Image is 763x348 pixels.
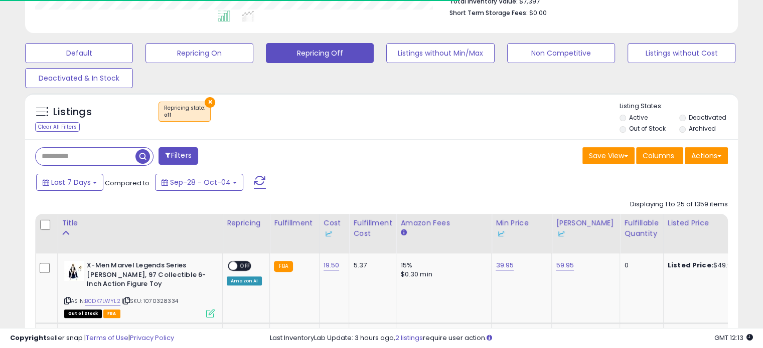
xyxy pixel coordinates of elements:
[629,113,648,122] label: Active
[25,43,133,63] button: Default
[636,147,683,164] button: Columns
[400,228,406,237] small: Amazon Fees.
[685,147,728,164] button: Actions
[529,8,547,18] span: $0.00
[629,124,666,133] label: Out of Stock
[51,177,91,187] span: Last 7 Days
[556,229,566,239] img: InventoryLab Logo
[274,218,315,228] div: Fulfillment
[274,261,292,272] small: FBA
[643,151,674,161] span: Columns
[145,43,253,63] button: Repricing On
[205,97,215,108] button: ×
[400,270,484,279] div: $0.30 min
[64,261,215,316] div: ASIN:
[400,218,487,228] div: Amazon Fees
[582,147,635,164] button: Save View
[103,309,120,318] span: FBA
[624,218,659,239] div: Fulfillable Quantity
[624,261,655,270] div: 0
[25,68,133,88] button: Deactivated & In Stock
[496,218,547,239] div: Min Price
[668,218,754,228] div: Listed Price
[668,260,713,270] b: Listed Price:
[630,200,728,209] div: Displaying 1 to 25 of 1359 items
[386,43,494,63] button: Listings without Min/Max
[353,261,388,270] div: 5.37
[496,260,514,270] a: 39.95
[36,174,103,191] button: Last 7 Days
[130,333,174,342] a: Privacy Policy
[628,43,735,63] button: Listings without Cost
[324,260,340,270] a: 19.50
[556,218,616,239] div: [PERSON_NAME]
[496,228,547,239] div: Some or all of the values in this column are provided from Inventory Lab.
[227,218,265,228] div: Repricing
[688,124,715,133] label: Archived
[237,262,253,270] span: OFF
[10,333,174,343] div: seller snap | |
[507,43,615,63] button: Non Competitive
[556,228,616,239] div: Some or all of the values in this column are provided from Inventory Lab.
[155,174,243,191] button: Sep-28 - Oct-04
[324,229,334,239] img: InventoryLab Logo
[400,261,484,270] div: 15%
[270,333,753,343] div: Last InventoryLab Update: 3 hours ago, require user action.
[449,9,528,17] b: Short Term Storage Fees:
[324,228,345,239] div: Some or all of the values in this column are provided from Inventory Lab.
[64,261,84,281] img: 31VHQXGsqwL._SL40_.jpg
[266,43,374,63] button: Repricing Off
[10,333,47,342] strong: Copyright
[87,261,209,291] b: X-Men Marvel Legends Series [PERSON_NAME], 97 Collectible 6-Inch Action Figure Toy
[122,297,178,305] span: | SKU: 1070328334
[353,218,392,239] div: Fulfillment Cost
[688,113,726,122] label: Deactivated
[668,261,751,270] div: $49.95
[395,333,423,342] a: 2 listings
[35,122,80,132] div: Clear All Filters
[496,229,506,239] img: InventoryLab Logo
[324,218,345,239] div: Cost
[170,177,231,187] span: Sep-28 - Oct-04
[64,309,102,318] span: All listings that are currently out of stock and unavailable for purchase on Amazon
[620,102,738,111] p: Listing States:
[159,147,198,165] button: Filters
[714,333,753,342] span: 2025-10-12 12:13 GMT
[227,276,262,285] div: Amazon AI
[164,112,205,119] div: off
[556,260,574,270] a: 59.95
[62,218,218,228] div: Title
[86,333,128,342] a: Terms of Use
[53,105,92,119] h5: Listings
[105,178,151,188] span: Compared to:
[164,104,205,119] span: Repricing state :
[85,297,120,305] a: B0DK7LWYL2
